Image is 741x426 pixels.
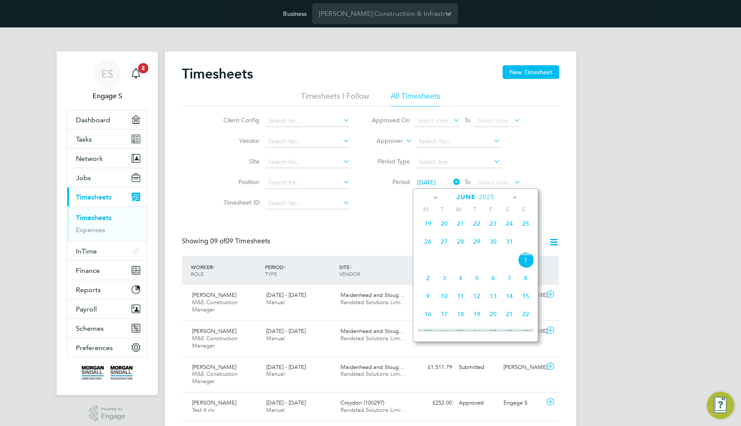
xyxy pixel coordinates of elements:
[221,157,259,165] label: Site
[266,363,306,371] span: [DATE] - [DATE]
[191,270,204,277] span: ROLE
[478,178,509,186] span: Select date
[192,299,238,313] span: M&E Construction Manager
[483,205,499,213] span: F
[436,306,452,322] span: 17
[127,60,145,88] a: 2
[518,270,534,286] span: 8
[457,193,476,201] span: June
[101,405,125,413] span: Powered by
[364,137,403,145] label: Approver
[192,291,236,299] span: [PERSON_NAME]
[340,327,404,335] span: Maidenhead and Sloug…
[67,280,147,299] button: Reports
[213,263,214,270] span: /
[340,363,404,371] span: Maidenhead and Sloug…
[283,10,307,18] label: Business
[340,370,406,378] span: Randstad Solutions Limi…
[265,156,350,168] input: Search for...
[485,324,501,340] span: 27
[501,215,518,232] span: 24
[417,178,436,186] span: [DATE]
[485,270,501,286] span: 6
[76,247,97,255] span: InTime
[436,233,452,250] span: 27
[266,370,285,378] span: Manual
[452,324,469,340] span: 25
[265,136,350,148] input: Search for...
[518,324,534,340] span: 29
[265,197,350,209] input: Search for...
[337,259,411,281] div: SITE
[263,259,337,281] div: PERIOD
[221,137,259,145] label: Vendor
[221,116,259,124] label: Client Config
[452,270,469,286] span: 4
[411,288,455,302] div: £826.10
[417,117,448,124] span: Select date
[478,117,509,124] span: Select date
[192,335,238,349] span: M&E Construction Manager
[340,406,406,414] span: Randstad Solutions Limi…
[192,327,236,335] span: [PERSON_NAME]
[416,136,500,148] input: Search for...
[420,215,436,232] span: 19
[452,233,469,250] span: 28
[501,288,518,304] span: 14
[485,233,501,250] span: 30
[76,324,104,332] span: Schemes
[101,68,113,79] span: ES
[76,266,100,275] span: Finance
[192,406,215,414] span: Test 4 inv
[434,205,450,213] span: T
[76,174,91,182] span: Jobs
[265,177,350,189] input: Search for...
[76,135,92,143] span: Tasks
[436,288,452,304] span: 10
[707,392,734,419] button: Engage Resource Center
[501,233,518,250] span: 31
[411,360,455,375] div: £1,511.79
[469,233,485,250] span: 29
[467,205,483,213] span: T
[455,396,500,410] div: Approved
[515,205,532,213] span: S
[371,178,410,186] label: Period
[210,237,270,245] span: 09 Timesheets
[189,259,263,281] div: WORKER
[500,360,545,375] div: [PERSON_NAME]
[499,205,515,213] span: S
[340,291,404,299] span: Maidenhead and Sloug…
[210,237,226,245] span: 09 of
[452,215,469,232] span: 21
[67,149,147,168] button: Network
[67,366,148,380] a: Go to home page
[420,306,436,322] span: 16
[469,270,485,286] span: 5
[67,319,147,338] button: Schemes
[469,306,485,322] span: 19
[76,116,110,124] span: Dashboard
[340,399,384,406] span: Croydon (100297)
[420,270,436,286] span: 2
[452,306,469,322] span: 18
[518,252,534,268] span: 1
[67,206,147,241] div: Timesheets
[452,288,469,304] span: 11
[265,270,277,277] span: TYPE
[67,338,147,357] button: Preferences
[67,242,147,260] button: InTime
[339,270,360,277] span: VENDOR
[436,324,452,340] span: 24
[462,176,473,187] span: To
[420,233,436,250] span: 26
[462,115,473,126] span: To
[67,168,147,187] button: Jobs
[76,305,97,313] span: Payroll
[265,115,350,127] input: Search for...
[501,306,518,322] span: 21
[416,156,500,168] input: Select one
[283,263,285,270] span: /
[349,263,351,270] span: /
[76,154,103,163] span: Network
